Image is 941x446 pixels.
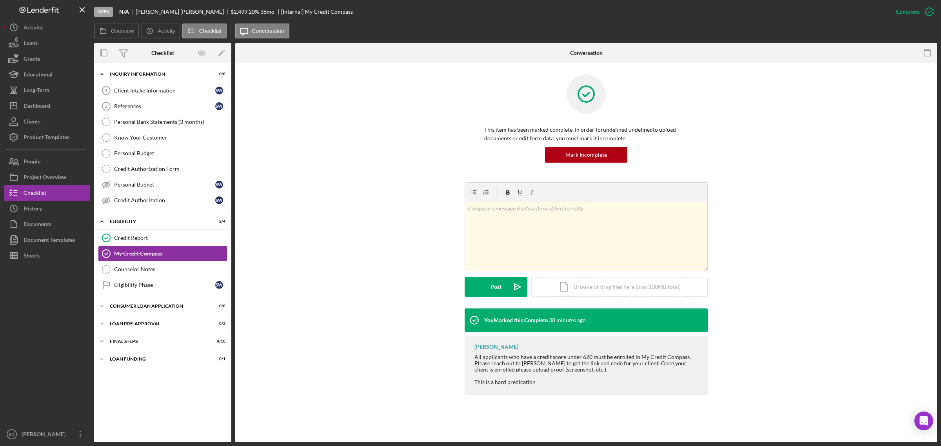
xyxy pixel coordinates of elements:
label: Conversation [252,28,285,34]
div: Know Your Customer [114,134,227,141]
a: Personal Budget [98,145,227,161]
div: Documents [24,216,51,234]
div: Conversation [570,50,603,56]
button: Document Templates [4,232,90,248]
b: N/A [119,9,129,15]
div: [PERSON_NAME] [PERSON_NAME] [136,9,231,15]
div: Open Intercom Messenger [914,412,933,430]
div: Consumer Loan Application [110,304,206,308]
div: Eligibility [110,219,206,224]
div: Loan Pre-Approval [110,321,206,326]
a: Know Your Customer [98,130,227,145]
div: Post [490,277,501,297]
a: Credit Authorization Form [98,161,227,177]
div: Complete [896,4,919,20]
div: References [114,103,215,109]
div: 0 / 8 [211,304,225,308]
div: Client Intake Information [114,87,215,94]
a: Credit Report [98,230,227,246]
div: Long-Term [24,82,49,100]
div: History [24,201,42,218]
div: Counselor Notes [114,266,227,272]
div: 0 / 1 [211,357,225,361]
button: Educational [4,67,90,82]
a: 1Client Intake InformationSW [98,83,227,98]
a: Clients [4,114,90,129]
button: History [4,201,90,216]
div: Credit Report [114,235,227,241]
label: Activity [158,28,175,34]
button: Post [465,277,527,297]
a: Grants [4,51,90,67]
button: Activity [141,24,180,38]
button: Checklist [4,185,90,201]
div: Grants [24,51,40,69]
div: Eligibility Phase [114,282,215,288]
div: You Marked this Complete [484,317,548,323]
div: All applicants who have a credit score under 620 must be enrolled in My Credit Compass. Please re... [474,354,700,373]
button: Long-Term [4,82,90,98]
button: Dashboard [4,98,90,114]
button: Checklist [182,24,227,38]
div: Credit Authorization [114,197,215,203]
button: Activity [4,20,90,35]
div: Dashboard [24,98,50,116]
tspan: 1 [105,88,107,93]
div: [Internal] My Credit Compass [281,9,353,15]
div: S W [215,87,223,94]
div: Inquiry Information [110,72,206,76]
button: Overview [94,24,139,38]
div: Personal Budget [114,181,215,188]
button: Project Overview [4,169,90,185]
div: My Credit Compass [114,250,227,257]
div: Project Overview [24,169,66,187]
a: Credit AuthorizationSW [98,192,227,208]
div: Product Templates [24,129,69,147]
div: Credit Authorization Form [114,166,227,172]
div: Loans [24,35,38,53]
button: Loans [4,35,90,51]
time: 2025-10-09 22:17 [549,317,586,323]
a: My Credit Compass [98,246,227,261]
label: Overview [111,28,134,34]
div: S W [215,281,223,289]
div: Activity [24,20,43,37]
div: Checklist [24,185,46,203]
button: Documents [4,216,90,232]
text: BG [9,432,15,437]
div: Personal Budget [114,150,227,156]
div: 20 % [249,9,259,15]
button: Sheets [4,248,90,263]
div: S W [215,181,223,189]
div: Open [94,7,113,17]
button: BG[PERSON_NAME] [4,426,90,442]
div: Mark Incomplete [565,147,607,163]
a: 2ReferencesSW [98,98,227,114]
a: Personal BudgetSW [98,177,227,192]
a: Counselor Notes [98,261,227,277]
div: People [24,154,40,171]
div: Loan Funding [110,357,206,361]
a: People [4,154,90,169]
p: This item has been marked complete. In order for undefined undefined to upload documents or edit ... [484,125,688,143]
div: Personal Bank Statements (3 months) [114,119,227,125]
a: Personal Bank Statements (3 months) [98,114,227,130]
button: Conversation [235,24,290,38]
div: 0 / 8 [211,72,225,76]
div: 36 mo [260,9,274,15]
div: S W [215,102,223,110]
div: 2 / 4 [211,219,225,224]
div: Document Templates [24,232,75,250]
div: FINAL STEPS [110,339,206,344]
a: Eligibility PhaseSW [98,277,227,293]
label: Checklist [199,28,222,34]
